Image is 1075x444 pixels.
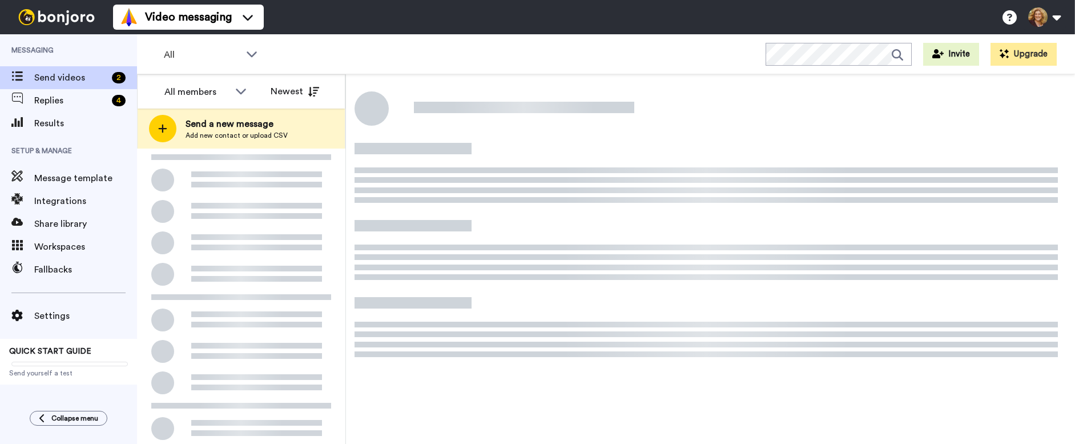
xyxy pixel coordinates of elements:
div: 2 [112,72,126,83]
span: Collapse menu [51,414,98,423]
span: Share library [34,217,137,231]
button: Newest [262,80,328,103]
span: Video messaging [145,9,232,25]
span: Workspaces [34,240,137,254]
span: Send yourself a test [9,369,128,378]
button: Collapse menu [30,411,107,426]
button: Upgrade [991,43,1057,66]
span: Replies [34,94,107,107]
span: Results [34,117,137,130]
span: Message template [34,171,137,185]
span: All [164,48,240,62]
span: Fallbacks [34,263,137,277]
img: vm-color.svg [120,8,138,26]
div: 4 [112,95,126,106]
span: Add new contact or upload CSV [186,131,288,140]
img: bj-logo-header-white.svg [14,9,99,25]
span: Send a new message [186,117,288,131]
span: Send videos [34,71,107,85]
div: All members [164,85,230,99]
span: Settings [34,309,137,323]
span: Integrations [34,194,137,208]
button: Invite [923,43,979,66]
span: QUICK START GUIDE [9,347,91,355]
